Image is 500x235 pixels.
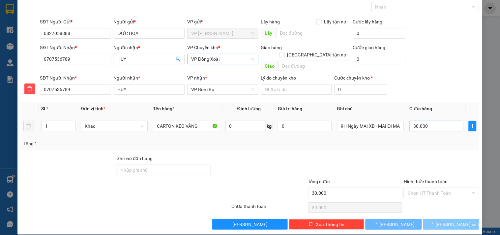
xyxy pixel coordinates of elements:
span: VP Lê Hồng Phong [191,28,254,38]
div: SĐT Người Nhận [40,44,111,51]
span: VP Chuyển kho [187,45,218,50]
label: Cước lấy hàng [353,19,383,24]
span: Lấy [261,28,276,38]
input: Tên người nhận [114,84,185,95]
div: Cước chuyển kho [335,74,387,82]
span: Xóa Thông tin [316,221,344,228]
input: Ghi Chú [337,121,404,131]
button: delete [24,84,35,94]
input: Ghi chú đơn hàng [117,165,211,175]
div: Người nhận [114,44,185,51]
span: loading [372,222,380,226]
span: plus [469,123,476,129]
span: Cước hàng [409,106,432,111]
div: Người nhận [114,74,185,82]
input: 0 [278,121,332,131]
span: Giao [261,61,279,71]
span: Giá trị hàng [278,106,302,111]
button: plus [469,121,477,131]
span: VP nhận [187,75,205,81]
span: Giao hàng [261,45,282,50]
span: VP Bom Bo [191,84,254,94]
input: Dọc đường [279,61,350,71]
th: Ghi chú [335,102,407,115]
button: deleteXóa Thông tin [289,219,364,230]
span: Lấy tận nơi [322,18,350,25]
span: [PERSON_NAME] [380,221,415,228]
input: Cước giao hàng [353,54,406,64]
span: loading [428,222,436,226]
button: delete [23,121,34,131]
span: Định lượng [237,106,261,111]
div: SĐT Người Gửi [40,18,111,25]
div: Tổng: 1 [23,140,193,147]
input: Cước lấy hàng [353,28,406,39]
span: delete [309,222,313,227]
div: Chưa thanh toán [231,203,307,214]
span: Lấy hàng [261,19,280,24]
span: delete [25,86,35,91]
span: Tổng cước [308,179,330,184]
input: Lý do chuyển kho [261,84,332,95]
span: user-add [175,56,181,62]
input: Dọc đường [276,28,350,38]
div: VP gửi [187,18,258,25]
span: SL [41,106,46,111]
label: Ghi chú đơn hàng [117,156,153,161]
button: [PERSON_NAME] [366,219,422,230]
div: Người gửi [114,18,185,25]
button: [PERSON_NAME] [212,219,287,230]
span: kg [266,121,273,131]
span: Khác [85,121,144,131]
label: Cước giao hàng [353,45,386,50]
span: VP Đồng Xoài [191,54,254,64]
span: [GEOGRAPHIC_DATA] tận nơi [285,51,350,58]
button: [PERSON_NAME] và In [423,219,479,230]
div: SĐT Người Nhận [40,74,111,82]
span: Tên hàng [153,106,174,111]
label: Lý do chuyển kho [261,75,296,81]
span: [PERSON_NAME] và In [436,221,482,228]
span: [PERSON_NAME] [232,221,268,228]
input: VD: Bàn, Ghế [153,121,220,131]
input: SĐT người nhận [40,84,111,95]
span: Đơn vị tính [81,106,105,111]
label: Hình thức thanh toán [404,179,448,184]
